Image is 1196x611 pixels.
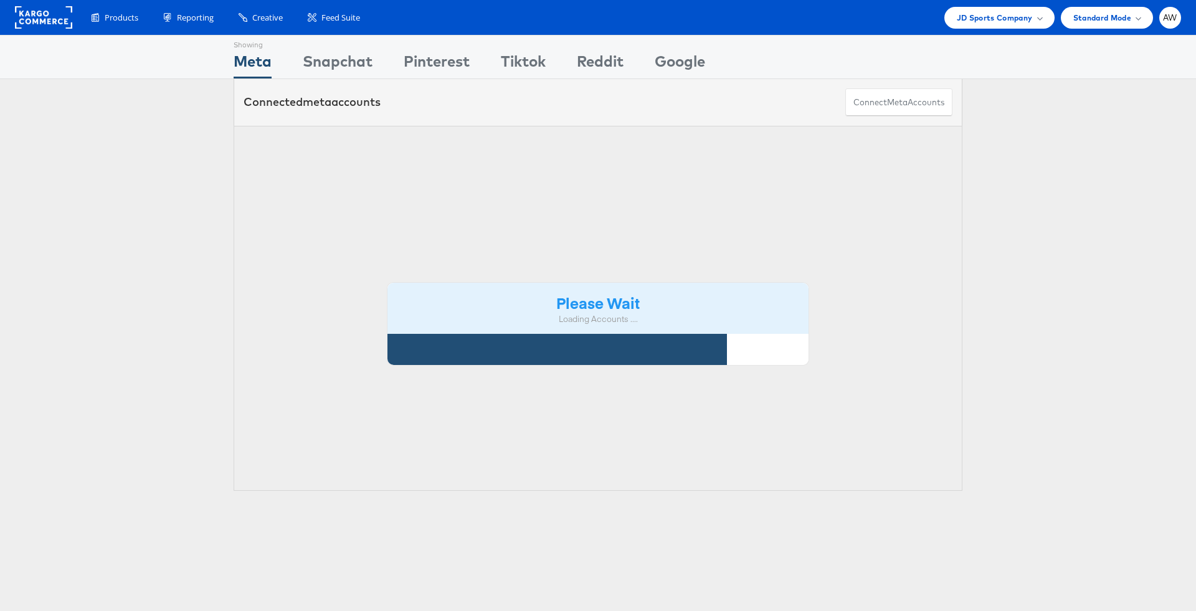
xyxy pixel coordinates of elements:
div: Tiktok [501,50,546,78]
div: Pinterest [404,50,470,78]
div: Loading Accounts .... [397,313,799,325]
span: AW [1163,14,1177,22]
strong: Please Wait [556,292,640,313]
div: Meta [234,50,272,78]
span: JD Sports Company [957,11,1033,24]
span: Reporting [177,12,214,24]
span: Standard Mode [1073,11,1131,24]
span: Products [105,12,138,24]
div: Google [655,50,705,78]
div: Snapchat [303,50,373,78]
div: Connected accounts [244,94,381,110]
div: Showing [234,36,272,50]
span: meta [303,95,331,109]
span: meta [887,97,908,108]
span: Creative [252,12,283,24]
span: Feed Suite [321,12,360,24]
div: Reddit [577,50,624,78]
button: ConnectmetaAccounts [845,88,952,116]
